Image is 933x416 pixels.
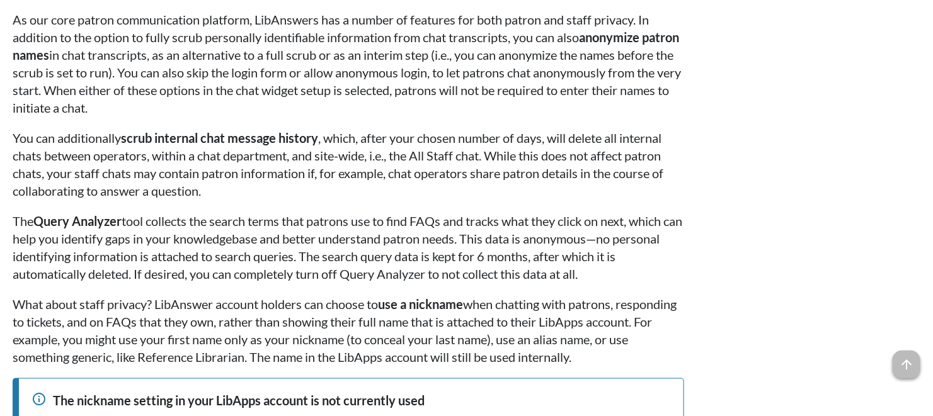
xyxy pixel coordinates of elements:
div: The nickname setting in your LibApps account is not currently used [31,391,671,409]
strong: Query Analyzer [33,213,122,228]
p: As our core patron communication platform, LibAnswers has a number of features for both patron an... [13,11,684,116]
strong: use a nickname [378,296,463,312]
p: You can additionally , which, after your chosen number of days, will delete all internal chats be... [13,129,684,200]
strong: anonymize patron names [13,30,679,62]
strong: scrub internal chat message history [121,130,318,145]
p: The tool collects the search terms that patrons use to find FAQs and tracks what they click on ne... [13,212,684,283]
a: arrow_upward [893,352,920,367]
span: arrow_upward [893,351,920,378]
p: What about staff privacy? LibAnswer account holders can choose to when chatting with patrons, res... [13,295,684,366]
span: info [31,391,47,407]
